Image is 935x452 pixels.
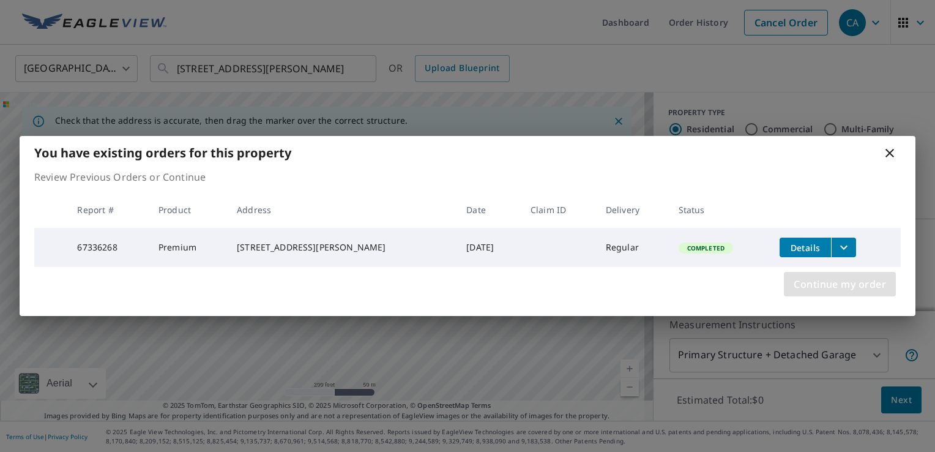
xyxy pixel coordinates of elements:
[669,192,770,228] th: Status
[67,228,148,267] td: 67336268
[456,228,521,267] td: [DATE]
[794,276,886,293] span: Continue my order
[596,192,669,228] th: Delivery
[34,145,291,161] b: You have existing orders for this property
[680,244,732,252] span: Completed
[237,241,447,254] div: [STREET_ADDRESS][PERSON_NAME]
[34,170,901,184] p: Review Previous Orders or Continue
[456,192,521,228] th: Date
[149,228,227,267] td: Premium
[787,242,824,254] span: Details
[784,272,896,296] button: Continue my order
[227,192,456,228] th: Address
[521,192,596,228] th: Claim ID
[596,228,669,267] td: Regular
[149,192,227,228] th: Product
[831,238,856,257] button: filesDropdownBtn-67336268
[67,192,148,228] th: Report #
[780,238,831,257] button: detailsBtn-67336268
